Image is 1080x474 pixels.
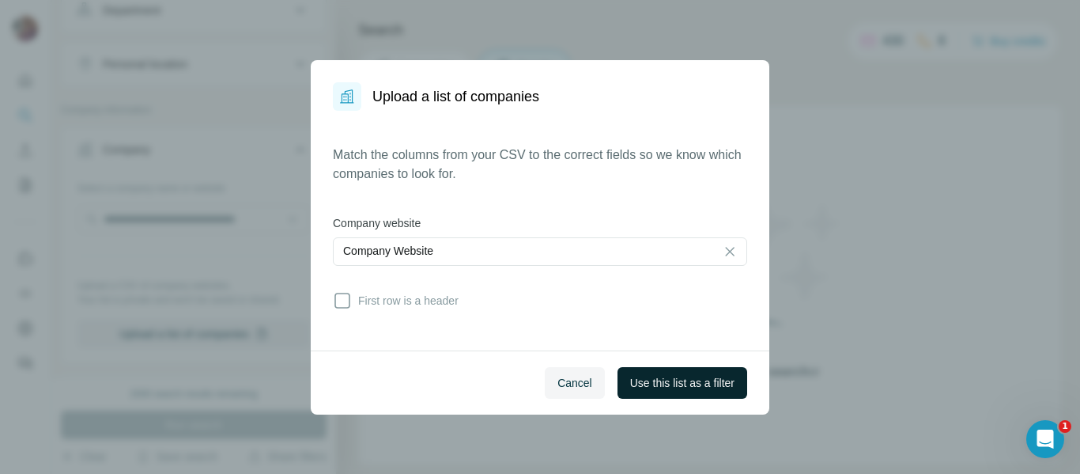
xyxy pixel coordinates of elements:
[557,375,592,391] span: Cancel
[545,367,605,399] button: Cancel
[352,293,459,309] span: First row is a header
[1059,420,1071,433] span: 1
[1026,420,1064,458] iframe: Intercom live chat
[333,146,747,184] p: Match the columns from your CSV to the correct fields so we know which companies to look for.
[343,243,433,259] p: Company Website
[372,85,539,108] h1: Upload a list of companies
[630,375,734,391] span: Use this list as a filter
[617,367,747,399] button: Use this list as a filter
[333,215,747,231] label: Company website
